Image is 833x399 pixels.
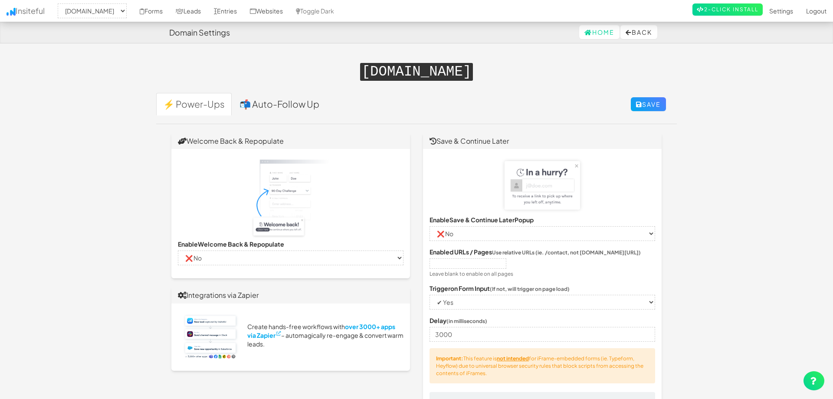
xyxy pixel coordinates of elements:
strong: Trigger [430,284,450,292]
h4: Domain Settings [169,28,230,37]
strong: Save & Continue Later [449,216,515,224]
button: Back [620,25,657,39]
label: Enable [178,240,284,248]
small: Use relative URLs (ie. /contact, not [DOMAIN_NAME][URL]) [492,249,641,256]
label: on Form Input [430,284,570,293]
a: 📬 Auto-Follow Up [233,93,326,115]
a: over 3000+ apps via Zapier [247,323,395,339]
img: icon.png [7,8,16,16]
h3: Integrations via Zapier [178,291,403,299]
kbd: [DOMAIN_NAME] [360,63,473,81]
p: Create hands-free workflows with – automagically re-engage & convert warm leads. [247,322,403,348]
button: Save [631,97,666,111]
label: Delay [430,316,487,325]
a: 2-Click Install [692,3,763,16]
u: not intended [497,355,529,362]
strong: Welcome Back & Repopulate [198,240,284,248]
strong: Important: [436,355,463,362]
label: Enable Popup [430,215,534,224]
img: zapier-form-tracking.png [178,310,243,365]
small: (in milliseconds) [446,318,487,324]
img: in-a-hurry.png [499,155,586,215]
div: This feature is for iFrame-embedded forms (ie. Typeform, Heyflow) due to universal browser securi... [430,348,655,383]
small: Leave blank to enable on all pages [430,270,513,277]
h3: Welcome Back & Repopulate [178,137,403,145]
a: ⚡ Power-Ups [156,93,232,115]
small: (If not, will trigger on page load) [490,286,570,292]
label: Enabled URLs / Pages [430,247,641,256]
a: Home [579,25,620,39]
input: 5000 [430,327,655,342]
h3: Save & Continue Later [430,137,655,145]
img: repopulate.png [247,155,334,240]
